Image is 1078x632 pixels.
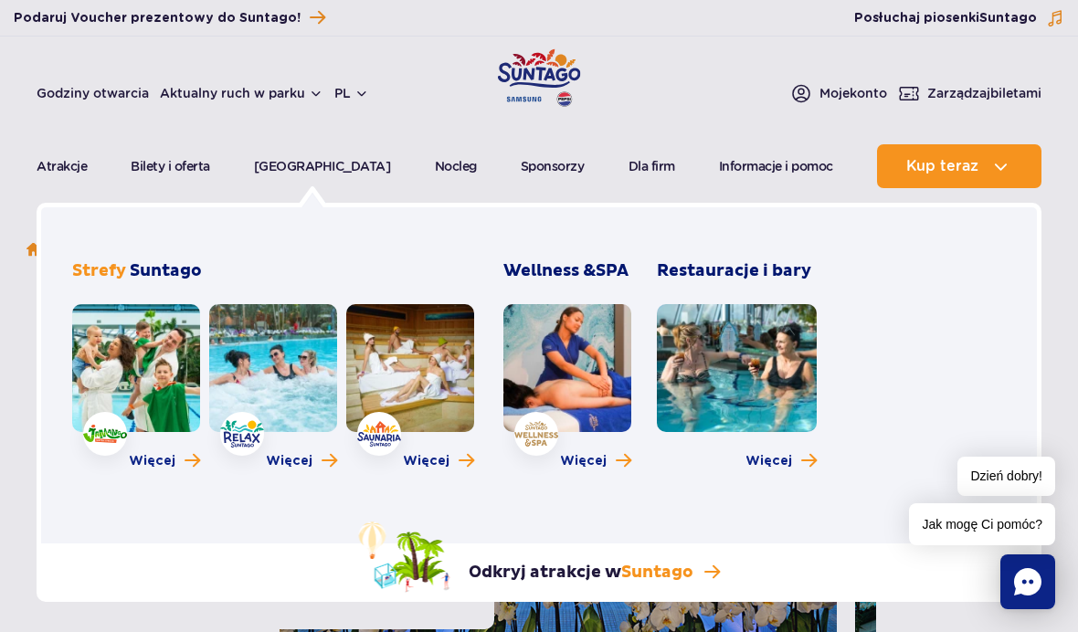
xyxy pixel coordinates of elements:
a: Mojekonto [790,82,887,104]
span: Zarządzaj biletami [927,84,1041,102]
a: Zarządzajbiletami [898,82,1041,104]
a: Więcej o Wellness & SPA [560,452,631,470]
span: Suntago [130,260,202,281]
span: Suntago [621,562,693,583]
a: Więcej o Restauracje i bary [745,452,817,470]
button: pl [334,84,369,102]
span: Więcej [560,452,607,470]
button: Aktualny ruch w parku [160,86,323,100]
div: Chat [1000,554,1055,609]
a: Godziny otwarcia [37,84,149,102]
a: Informacje i pomoc [719,144,833,188]
h3: Restauracje i bary [657,260,817,282]
span: Kup teraz [906,158,978,174]
a: Sponsorzy [521,144,585,188]
img: Relax [220,420,264,447]
span: Wellness & [503,260,629,281]
p: Odkryj atrakcje w [469,562,693,584]
span: Moje konto [819,84,887,102]
span: Strefy [72,260,126,281]
a: Dla firm [629,144,675,188]
a: [GEOGRAPHIC_DATA] [254,144,391,188]
span: Więcej [745,452,792,470]
a: Nocleg [435,144,477,188]
span: Więcej [129,452,175,470]
a: Więcej o strefie Relax [266,452,337,470]
a: Więcej o strefie Saunaria [403,452,474,470]
img: Jamango [83,425,127,444]
button: Kup teraz [877,144,1041,188]
span: Dzień dobry! [957,457,1055,496]
a: Więcej o strefie Jamango [129,452,200,470]
span: Więcej [266,452,312,470]
span: Więcej [403,452,449,470]
a: Odkryj atrakcje wSuntago [359,521,720,593]
a: Atrakcje [37,144,87,188]
span: SPA [596,260,629,281]
span: Jak mogę Ci pomóc? [909,503,1055,545]
a: Bilety i oferta [131,144,210,188]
